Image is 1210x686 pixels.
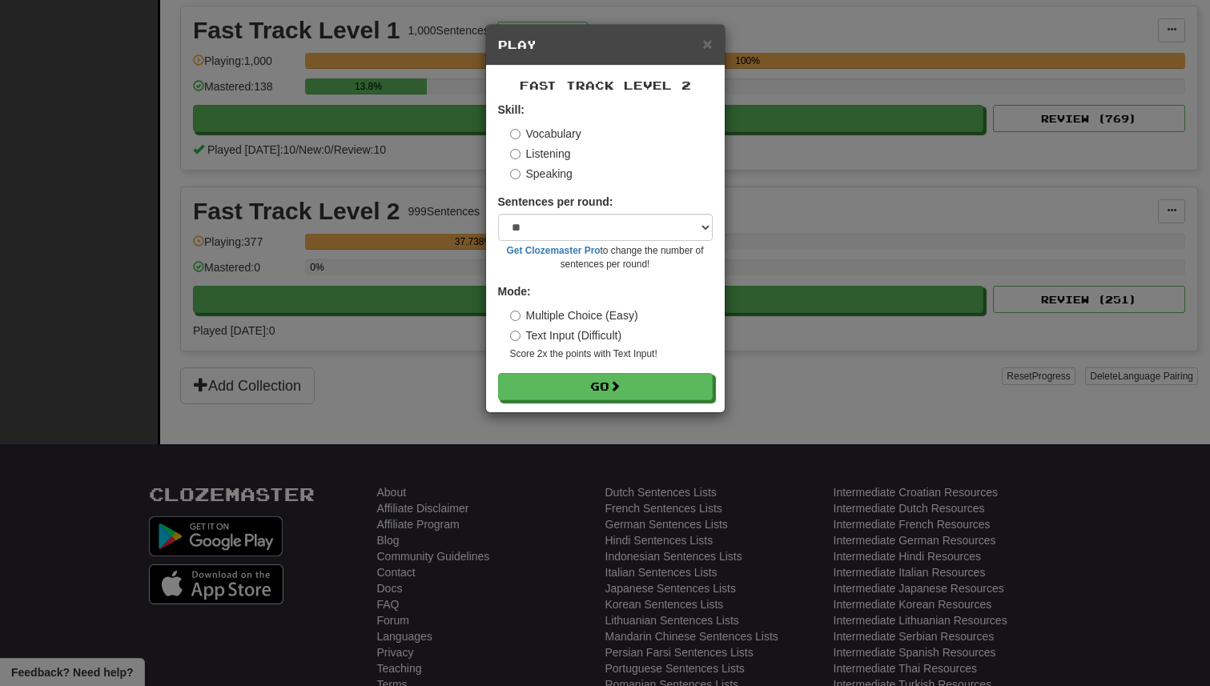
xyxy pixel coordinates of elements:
[510,146,571,162] label: Listening
[510,307,638,323] label: Multiple Choice (Easy)
[702,34,712,53] span: ×
[498,103,525,116] strong: Skill:
[520,78,691,92] span: Fast Track Level 2
[510,126,581,142] label: Vocabulary
[507,245,601,256] a: Get Clozemaster Pro
[510,169,521,179] input: Speaking
[498,194,613,210] label: Sentences per round:
[702,35,712,52] button: Close
[510,347,713,361] small: Score 2x the points with Text Input !
[510,149,521,159] input: Listening
[498,373,713,400] button: Go
[510,311,521,321] input: Multiple Choice (Easy)
[498,37,713,53] h5: Play
[510,327,622,343] label: Text Input (Difficult)
[510,166,573,182] label: Speaking
[510,331,521,341] input: Text Input (Difficult)
[498,285,531,298] strong: Mode:
[510,129,521,139] input: Vocabulary
[498,244,713,271] small: to change the number of sentences per round!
